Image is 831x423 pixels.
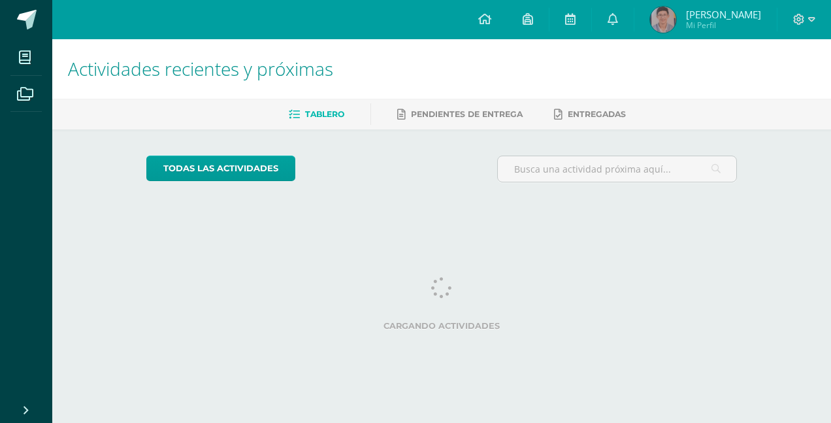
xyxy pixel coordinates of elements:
span: Tablero [305,109,344,119]
span: [PERSON_NAME] [686,8,761,21]
label: Cargando actividades [146,321,738,331]
img: 9ccb69e3c28bfc63e59a54b2b2b28f1c.png [650,7,676,33]
a: Pendientes de entrega [397,104,523,125]
input: Busca una actividad próxima aquí... [498,156,737,182]
span: Actividades recientes y próximas [68,56,333,81]
a: todas las Actividades [146,156,295,181]
span: Pendientes de entrega [411,109,523,119]
a: Entregadas [554,104,626,125]
span: Entregadas [568,109,626,119]
a: Tablero [289,104,344,125]
span: Mi Perfil [686,20,761,31]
